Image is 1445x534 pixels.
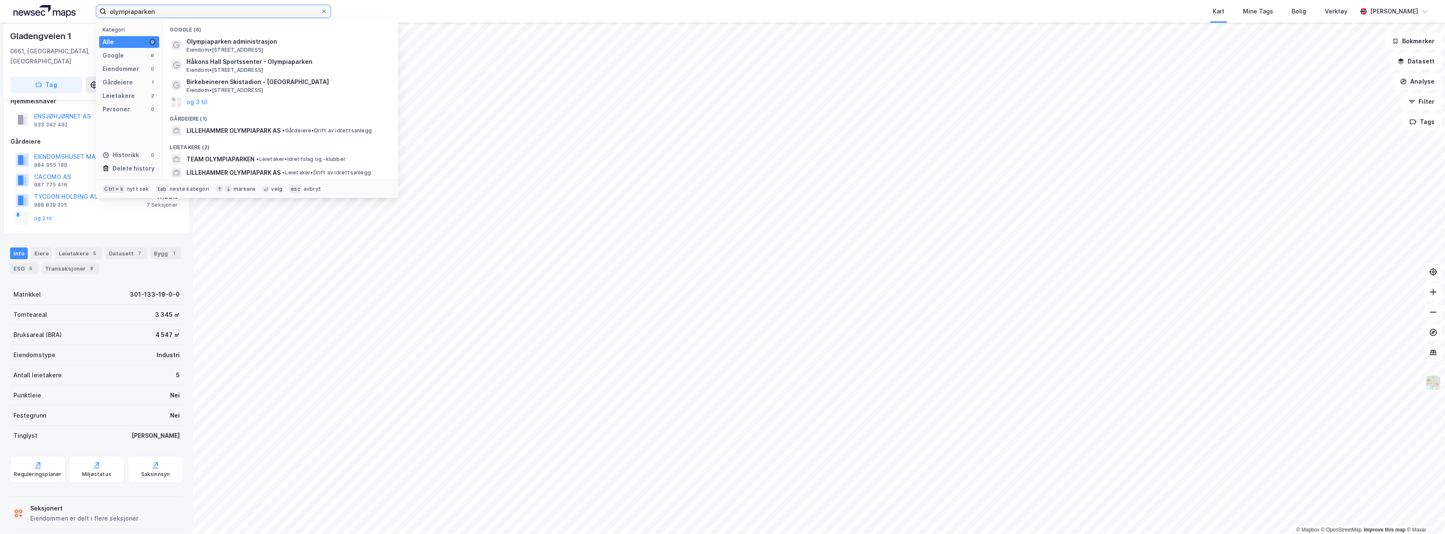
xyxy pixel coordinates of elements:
[1403,494,1445,534] div: Kontrollprogram for chat
[187,77,388,87] span: Birkebeineren Skistadion - [GEOGRAPHIC_DATA]
[157,350,180,360] div: Industri
[13,5,76,18] img: logo.a4113a55bc3d86da70a041830d287a7e.svg
[13,310,47,320] div: Tomteareal
[102,64,139,74] div: Eiendommer
[11,137,183,147] div: Gårdeiere
[102,26,159,33] div: Kategori
[130,289,180,300] div: 301-133-19-0-0
[135,249,144,258] div: 7
[149,92,156,99] div: 2
[155,310,180,320] div: 3 345 ㎡
[102,104,130,114] div: Personer
[149,106,156,113] div: 0
[187,47,263,53] span: Eiendom • [STREET_ADDRESS]
[102,50,124,61] div: Google
[127,186,149,192] div: nytt søk
[187,154,255,164] span: TEAM OLYMPIAPARKEN
[289,185,302,193] div: esc
[176,370,180,380] div: 5
[187,87,263,94] span: Eiendom • [STREET_ADDRESS]
[1243,6,1273,16] div: Mine Tags
[187,168,281,178] span: LILLEHAMMER OLYMPIAPARK AS
[26,264,35,273] div: 5
[113,163,155,174] div: Delete history
[170,186,209,192] div: neste kategori
[82,471,111,478] div: Miljøstatus
[34,121,68,128] div: 933 342 492
[90,249,99,258] div: 5
[102,37,114,47] div: Alle
[282,169,285,176] span: •
[282,127,372,134] span: Gårdeiere • Drift av idrettsanlegg
[1325,6,1348,16] div: Verktøy
[106,5,321,18] input: Søk på adresse, matrikkel, gårdeiere, leietakere eller personer
[149,152,156,158] div: 0
[1425,375,1441,391] img: Z
[141,471,170,478] div: Saksinnsyn
[163,137,398,153] div: Leietakere (2)
[1385,33,1442,50] button: Bokmerker
[102,77,133,87] div: Gårdeiere
[256,156,259,162] span: •
[131,431,180,441] div: [PERSON_NAME]
[163,20,398,35] div: Google (6)
[1403,113,1442,130] button: Tags
[31,247,52,259] div: Eiere
[187,57,388,67] span: Håkons Hall Sportssenter - Olympiaparken
[10,263,38,274] div: ESG
[13,390,41,400] div: Punktleie
[13,350,55,360] div: Eiendomstype
[187,126,281,136] span: LILLEHAMMER OLYMPIAPARK AS
[102,185,125,193] div: Ctrl + k
[34,202,67,208] div: 988 839 205
[34,182,67,188] div: 987 775 416
[282,169,371,176] span: Leietaker • Drift av idrettsanlegg
[1292,6,1306,16] div: Bolig
[10,76,82,93] button: Tag
[155,330,180,340] div: 4 547 ㎡
[256,156,346,163] span: Leietaker • Idrettslag og -klubber
[170,390,180,400] div: Nei
[30,513,138,523] div: Eiendommen er delt i flere seksjoner
[13,330,62,340] div: Bruksareal (BRA)
[271,186,282,192] div: velg
[150,247,181,259] div: Bygg
[105,247,147,259] div: Datasett
[1390,53,1442,70] button: Datasett
[1370,6,1418,16] div: [PERSON_NAME]
[87,264,96,273] div: 8
[156,185,168,193] div: tab
[102,91,135,101] div: Leietakere
[1321,527,1362,533] a: OpenStreetMap
[163,109,398,124] div: Gårdeiere (1)
[187,67,263,74] span: Eiendom • [STREET_ADDRESS]
[34,162,67,168] div: 984 955 189
[30,503,138,513] div: Seksjonert
[170,249,178,258] div: 1
[1393,73,1442,90] button: Analyse
[10,247,28,259] div: Info
[234,186,255,192] div: markere
[1364,527,1406,533] a: Improve this map
[1213,6,1224,16] div: Kart
[13,431,37,441] div: Tinglyst
[10,29,73,43] div: Gladengveien 1
[13,410,46,421] div: Festegrunn
[14,471,61,478] div: Reguleringsplaner
[170,410,180,421] div: Nei
[13,370,62,380] div: Antall leietakere
[55,247,102,259] div: Leietakere
[1403,494,1445,534] iframe: Chat Widget
[1401,93,1442,110] button: Filter
[10,46,118,66] div: 0661, [GEOGRAPHIC_DATA], [GEOGRAPHIC_DATA]
[42,263,99,274] div: Transaksjoner
[187,37,388,47] span: Olympiaparken administrasjon
[13,289,41,300] div: Matrikkel
[102,150,139,160] div: Historikk
[1296,527,1319,533] a: Mapbox
[187,97,207,107] button: og 3 til
[149,39,156,45] div: 9
[304,186,321,192] div: avbryt
[282,127,285,134] span: •
[149,79,156,86] div: 1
